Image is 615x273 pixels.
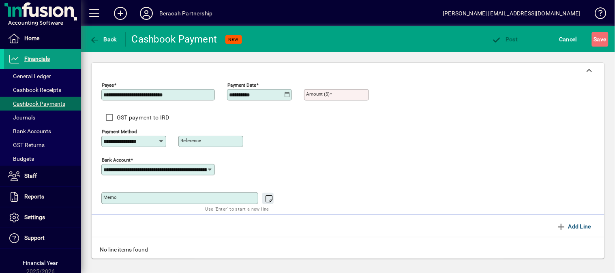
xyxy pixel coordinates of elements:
a: Staff [4,166,81,186]
a: Journals [4,111,81,124]
button: Back [88,32,119,47]
span: Reports [24,193,44,200]
span: Financial Year [23,260,58,266]
label: GST payment to IRD [115,113,169,122]
span: Cashbook Receipts [8,87,61,93]
span: GST Returns [8,142,45,148]
app-page-header-button: Back [81,32,126,47]
div: [PERSON_NAME] [EMAIL_ADDRESS][DOMAIN_NAME] [443,7,581,20]
span: Budgets [8,156,34,162]
div: No line items found [92,237,604,262]
a: Reports [4,187,81,207]
span: NEW [229,37,239,42]
span: Cancel [559,33,577,46]
mat-label: Amount ($) [306,91,330,97]
button: Post [490,32,520,47]
a: General Ledger [4,69,81,83]
a: Cashbook Receipts [4,83,81,97]
mat-label: Payment method [102,129,137,134]
mat-hint: Use 'Enter' to start a new line [206,204,269,213]
a: GST Returns [4,138,81,152]
span: Cashbook Payments [8,100,65,107]
button: Add [107,6,133,21]
span: Home [24,35,39,41]
span: General Ledger [8,73,51,79]
span: S [594,36,597,43]
mat-label: Reference [180,138,201,143]
mat-label: Payee [102,82,114,88]
span: Settings [24,214,45,220]
div: Beracah Partnership [159,7,212,20]
a: Settings [4,207,81,228]
a: Support [4,228,81,248]
mat-label: Payment Date [227,82,256,88]
mat-label: Memo [103,194,117,200]
a: Cashbook Payments [4,97,81,111]
span: Back [90,36,117,43]
a: Home [4,28,81,49]
div: Cashbook Payment [132,33,217,46]
span: Financials [24,55,50,62]
span: Add Line [557,220,591,233]
button: Profile [133,6,159,21]
span: ost [492,36,518,43]
span: Journals [8,114,35,121]
span: ave [594,33,606,46]
button: Cancel [557,32,579,47]
span: Staff [24,173,37,179]
span: Bank Accounts [8,128,51,134]
a: Bank Accounts [4,124,81,138]
a: Knowledge Base [589,2,605,28]
span: P [506,36,510,43]
span: Support [24,235,45,241]
button: Add Line [553,219,595,234]
a: Budgets [4,152,81,166]
button: Save [592,32,609,47]
mat-label: Bank Account [102,157,131,163]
